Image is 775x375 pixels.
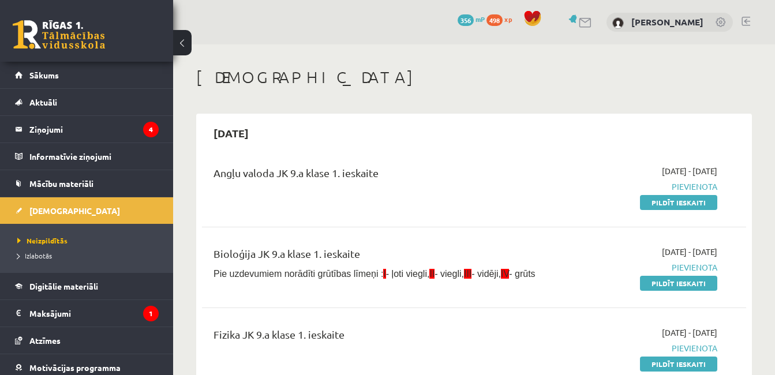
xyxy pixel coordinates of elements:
[612,17,624,29] img: Madara Karziņina
[15,327,159,354] a: Atzīmes
[29,97,57,107] span: Aktuāli
[383,269,385,279] span: I
[561,342,717,354] span: Pievienota
[17,250,162,261] a: Izlabotās
[15,143,159,170] a: Informatīvie ziņojumi
[476,14,485,24] span: mP
[29,362,121,373] span: Motivācijas programma
[640,195,717,210] a: Pildīt ieskaiti
[202,119,260,147] h2: [DATE]
[29,335,61,346] span: Atzīmes
[15,170,159,197] a: Mācību materiāli
[29,116,159,142] legend: Ziņojumi
[464,269,471,279] span: III
[561,181,717,193] span: Pievienota
[486,14,503,26] span: 498
[501,269,509,279] span: IV
[15,197,159,224] a: [DEMOGRAPHIC_DATA]
[15,300,159,327] a: Maksājumi1
[214,246,544,267] div: Bioloģija JK 9.a klase 1. ieskaite
[561,261,717,273] span: Pievienota
[17,236,68,245] span: Neizpildītās
[662,246,717,258] span: [DATE] - [DATE]
[15,89,159,115] a: Aktuāli
[662,165,717,177] span: [DATE] - [DATE]
[196,67,752,87] h1: [DEMOGRAPHIC_DATA]
[15,273,159,299] a: Digitālie materiāli
[29,205,120,216] span: [DEMOGRAPHIC_DATA]
[15,116,159,142] a: Ziņojumi4
[631,16,703,28] a: [PERSON_NAME]
[29,178,93,189] span: Mācību materiāli
[29,143,159,170] legend: Informatīvie ziņojumi
[214,327,544,348] div: Fizika JK 9.a klase 1. ieskaite
[429,269,435,279] span: II
[640,357,717,372] a: Pildīt ieskaiti
[17,251,52,260] span: Izlabotās
[143,306,159,321] i: 1
[504,14,512,24] span: xp
[143,122,159,137] i: 4
[17,235,162,246] a: Neizpildītās
[640,276,717,291] a: Pildīt ieskaiti
[458,14,485,24] a: 356 mP
[458,14,474,26] span: 356
[13,20,105,49] a: Rīgas 1. Tālmācības vidusskola
[214,165,544,186] div: Angļu valoda JK 9.a klase 1. ieskaite
[214,269,536,279] span: Pie uzdevumiem norādīti grūtības līmeņi : - ļoti viegli, - viegli, - vidēji, - grūts
[29,281,98,291] span: Digitālie materiāli
[662,327,717,339] span: [DATE] - [DATE]
[29,70,59,80] span: Sākums
[486,14,518,24] a: 498 xp
[15,62,159,88] a: Sākums
[29,300,159,327] legend: Maksājumi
